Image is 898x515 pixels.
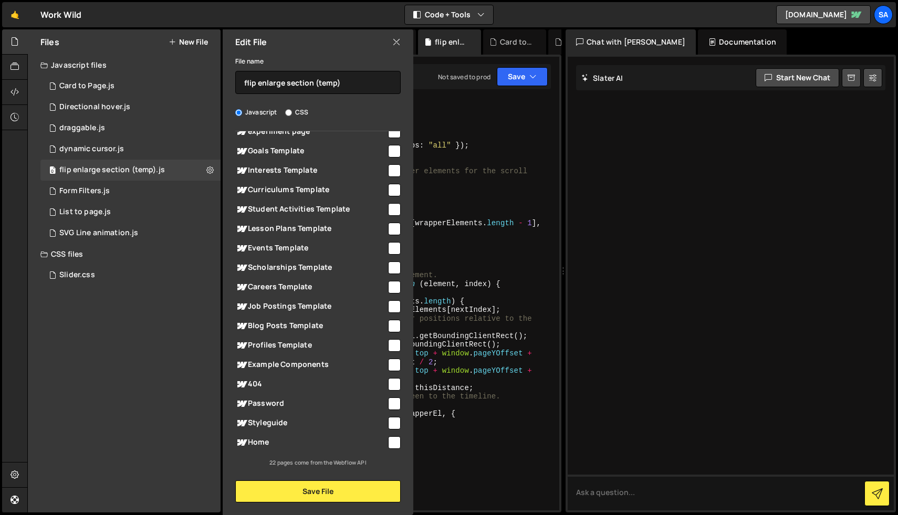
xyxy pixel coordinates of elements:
[40,139,221,160] div: 16508/45376.js
[59,165,165,175] div: flip enlarge section (temp).js
[269,459,366,466] small: 22 pages come from the Webflow API
[566,29,696,55] div: Chat with [PERSON_NAME]
[235,145,387,157] span: Goals Template
[235,300,387,313] span: Job Postings Template
[235,125,387,138] span: experiment page
[438,72,490,81] div: Not saved to prod
[49,167,56,175] span: 0
[40,181,221,202] div: 16508/44799.js
[235,480,401,502] button: Save File
[40,118,221,139] div: 16508/45375.js
[235,71,401,94] input: Name
[235,378,387,391] span: 404
[497,67,548,86] button: Save
[285,109,292,116] input: CSS
[235,107,277,118] label: Javascript
[59,123,105,133] div: draggable.js
[405,5,493,24] button: Code + Tools
[235,261,387,274] span: Scholarships Template
[40,76,221,97] div: 16508/45377.js
[235,339,387,352] span: Profiles Template
[40,8,81,21] div: Work Wild
[235,359,387,371] span: Example Components
[698,29,787,55] div: Documentation
[59,186,110,196] div: Form Filters.js
[40,36,59,48] h2: Files
[59,228,138,238] div: SVG Line animation.js
[874,5,893,24] a: Sa
[59,144,124,154] div: dynamic cursor.js
[235,184,387,196] span: Curriculums Template
[59,102,130,112] div: Directional hover.js
[40,265,221,286] div: 16508/46211.css
[235,56,264,67] label: File name
[500,37,534,47] div: Card to Page.js
[169,38,208,46] button: New File
[28,244,221,265] div: CSS files
[235,109,242,116] input: Javascript
[581,73,623,83] h2: Slater AI
[40,160,221,181] div: flip enlarge section (temp).js
[40,223,221,244] div: 16508/45807.js
[756,68,839,87] button: Start new chat
[59,270,95,280] div: Slider.css
[40,97,221,118] div: 16508/45374.js
[235,436,387,449] span: Home
[235,281,387,293] span: Careers Template
[235,36,267,48] h2: Edit File
[776,5,871,24] a: [DOMAIN_NAME]
[235,397,387,410] span: Password
[40,202,221,223] div: 16508/46297.js
[28,55,221,76] div: Javascript files
[285,107,308,118] label: CSS
[235,417,387,429] span: Styleguide
[2,2,28,27] a: 🤙
[235,242,387,255] span: Events Template
[435,37,468,47] div: flip enlarge section (temp).js
[235,223,387,235] span: Lesson Plans Template
[235,164,387,177] span: Interests Template
[59,207,111,217] div: List to page.js
[235,203,387,216] span: Student Activities Template
[59,81,114,91] div: Card to Page.js
[235,320,387,332] span: Blog Posts Template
